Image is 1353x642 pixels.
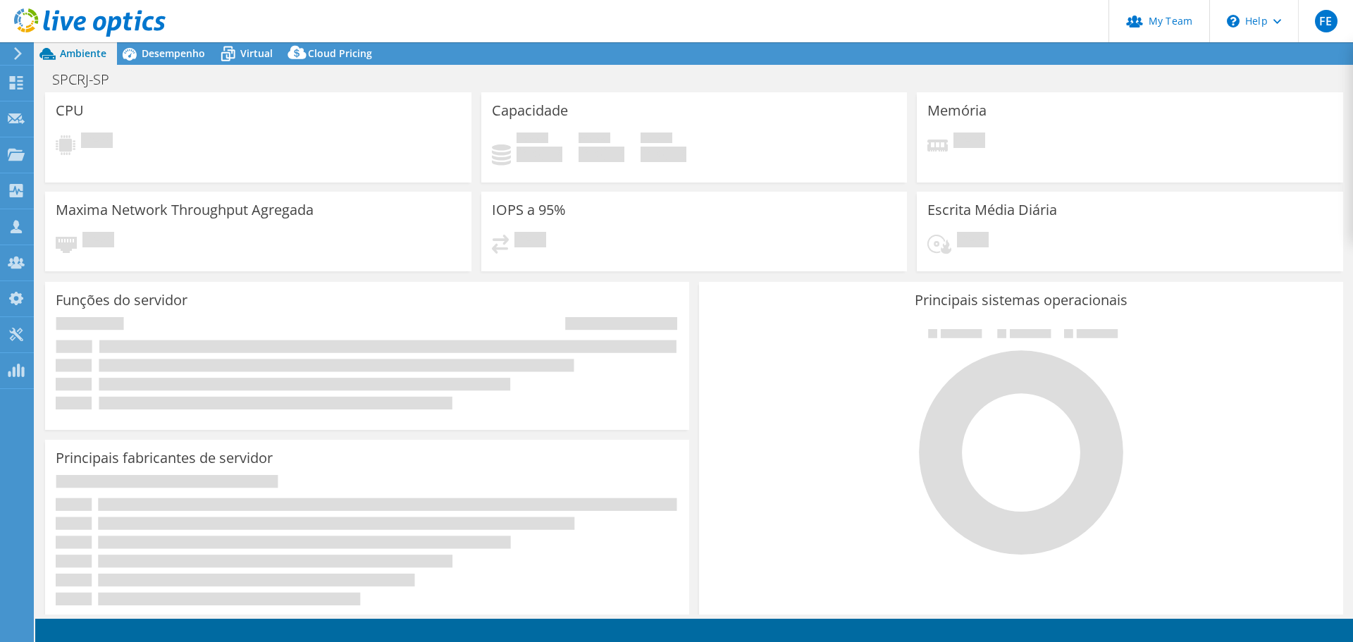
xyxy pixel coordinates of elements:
span: FE [1315,10,1337,32]
h3: IOPS a 95% [492,202,566,218]
h3: Memória [927,103,987,118]
span: Cloud Pricing [308,47,372,60]
span: Pendente [957,232,989,251]
h3: Maxima Network Throughput Agregada [56,202,314,218]
h3: Escrita Média Diária [927,202,1057,218]
span: Virtual [240,47,273,60]
h4: 0 GiB [517,147,562,162]
span: Pendente [953,132,985,152]
h4: 0 GiB [579,147,624,162]
span: Pendente [82,232,114,251]
h3: Funções do servidor [56,292,187,308]
h3: Capacidade [492,103,568,118]
span: Total [641,132,672,147]
span: Disponível [579,132,610,147]
span: Pendente [514,232,546,251]
h1: SPCRJ-SP [46,72,131,87]
h3: Principais fabricantes de servidor [56,450,273,466]
span: Desempenho [142,47,205,60]
h3: CPU [56,103,84,118]
span: Ambiente [60,47,106,60]
span: Pendente [81,132,113,152]
svg: \n [1227,15,1240,27]
h3: Principais sistemas operacionais [710,292,1333,308]
span: Usado [517,132,548,147]
h4: 0 GiB [641,147,686,162]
